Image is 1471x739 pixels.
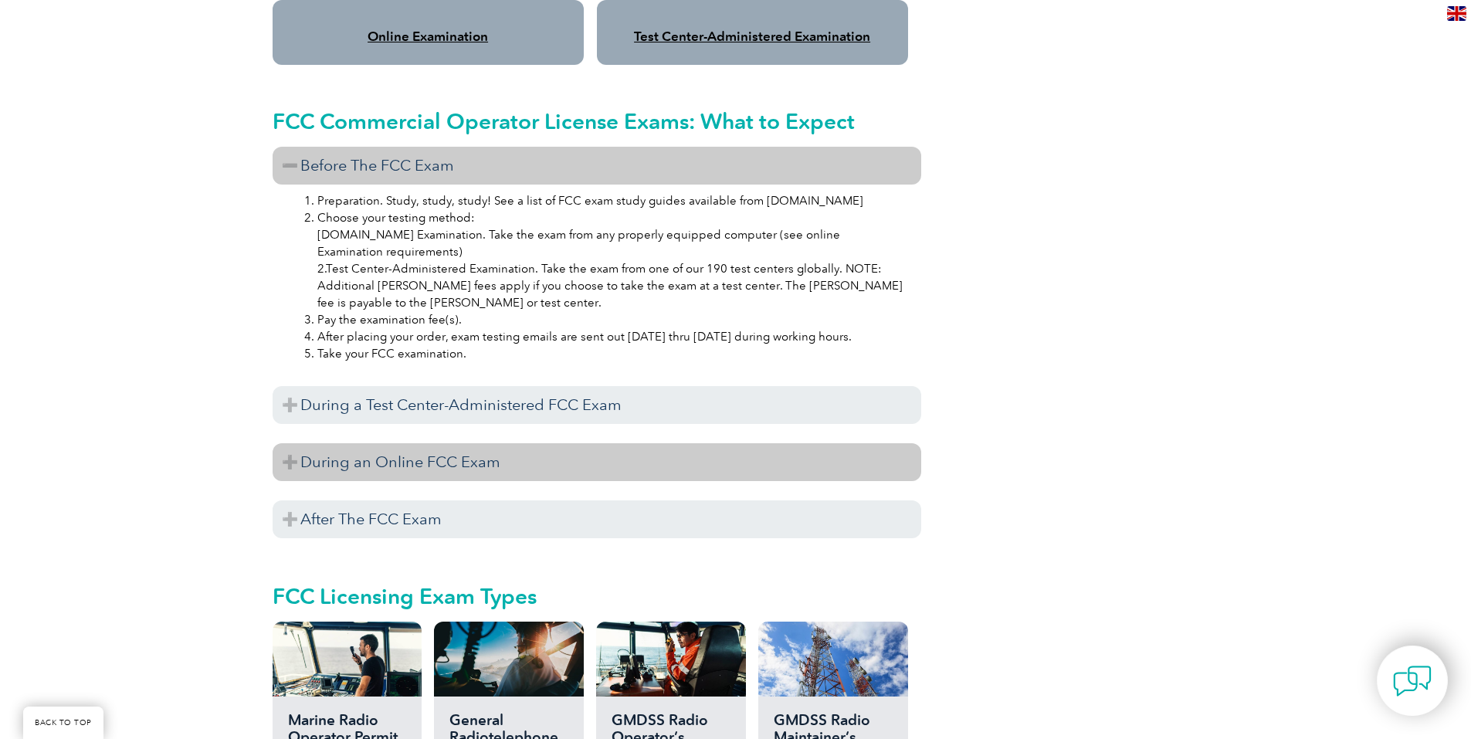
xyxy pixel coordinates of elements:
li: Take your FCC examination. [317,345,907,362]
li: Preparation. Study, study, study! See a list of FCC exam study guides available from [DOMAIN_NAME] [317,192,907,209]
li: Pay the examination fee(s). [317,311,907,328]
h3: During an Online FCC Exam [273,443,921,481]
h2: FCC Commercial Operator License Exams: What to Expect [273,109,921,134]
a: Online Examination [368,29,488,44]
li: After placing your order, exam testing emails are sent out [DATE] thru [DATE] during working hours. [317,328,907,345]
h3: During a Test Center-Administered FCC Exam [273,386,921,424]
a: Test Center-Administered Examination [634,29,870,44]
li: Choose your testing method: [DOMAIN_NAME] Examination. Take the exam from any properly equipped c... [317,209,907,311]
img: en [1447,6,1466,21]
img: contact-chat.png [1393,662,1432,700]
h2: FCC Licensing Exam Types [273,584,921,608]
h3: Before The FCC Exam [273,147,921,185]
a: BACK TO TOP [23,707,103,739]
h3: After The FCC Exam [273,500,921,538]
